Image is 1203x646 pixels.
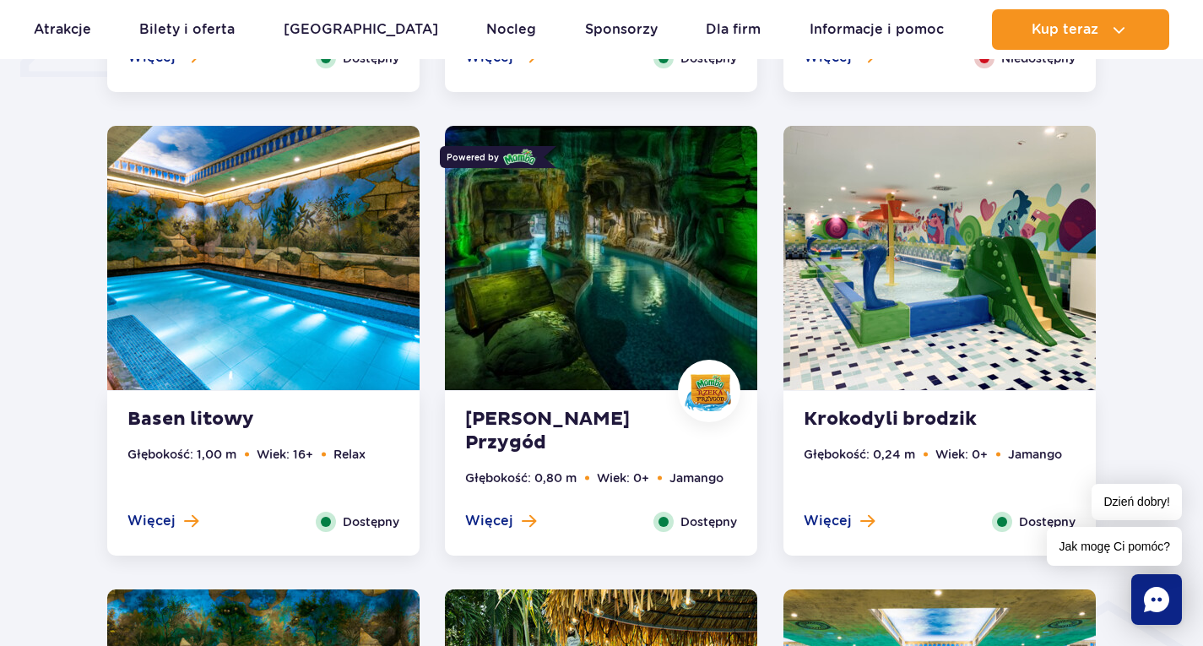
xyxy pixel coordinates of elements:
[1032,22,1098,37] span: Kup teraz
[585,9,658,50] a: Sponsorzy
[597,469,649,487] li: Wiek: 0+
[107,126,420,390] img: Lithium Pool
[1047,527,1182,566] span: Jak mogę Ci pomóc?
[680,513,737,531] span: Dostępny
[343,513,399,531] span: Dostępny
[992,9,1169,50] button: Kup teraz
[486,9,536,50] a: Nocleg
[783,126,1096,390] img: Baby pool Jay
[1008,445,1062,464] li: Jamango
[127,512,198,530] button: Więcej
[804,512,852,530] span: Więcej
[1092,484,1182,520] span: Dzień dobry!
[34,9,91,50] a: Atrakcje
[139,9,235,50] a: Bilety i oferta
[465,469,577,487] li: Głębokość: 0,80 m
[669,469,723,487] li: Jamango
[810,9,944,50] a: Informacje i pomoc
[440,146,544,168] div: Powered by
[284,9,438,50] a: [GEOGRAPHIC_DATA]
[257,445,313,464] li: Wiek: 16+
[465,512,513,530] span: Więcej
[706,9,761,50] a: Dla firm
[127,408,332,432] strong: Basen litowy
[127,512,176,530] span: Więcej
[1019,513,1076,531] span: Dostępny
[333,445,366,464] li: Relax
[1131,574,1182,625] div: Chat
[804,512,875,530] button: Więcej
[935,445,988,464] li: Wiek: 0+
[503,148,537,166] img: Mamba logo
[127,445,236,464] li: Głębokość: 1,00 m
[465,408,669,455] strong: [PERSON_NAME] Przygód
[804,408,1008,432] strong: Krokodyli brodzik
[445,126,757,390] img: Mamba Adventure river
[804,445,915,464] li: Głębokość: 0,24 m
[465,512,536,530] button: Więcej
